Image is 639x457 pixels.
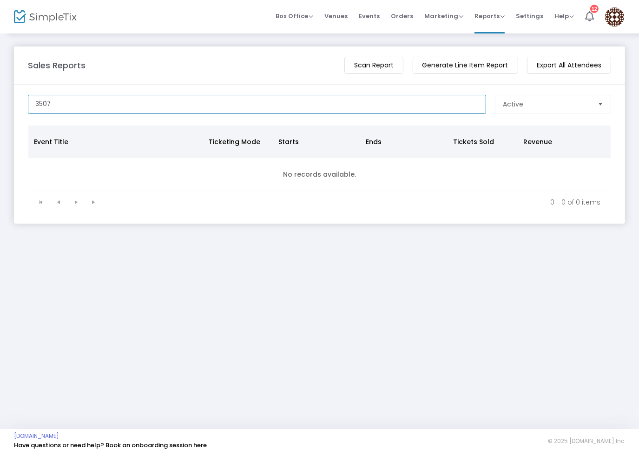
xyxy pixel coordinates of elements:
[273,126,360,158] th: Starts
[28,158,611,191] td: No records available.
[109,198,600,207] kendo-pager-info: 0 - 0 of 0 items
[28,59,86,72] m-panel-title: Sales Reports
[590,5,599,13] div: 12
[413,57,518,74] m-button: Generate Line Item Report
[548,437,625,445] span: © 2025 [DOMAIN_NAME] Inc.
[14,441,207,450] a: Have questions or need help? Book an onboarding session here
[14,432,59,440] a: [DOMAIN_NAME]
[391,4,413,28] span: Orders
[503,99,523,109] span: Active
[594,95,607,113] button: Select
[344,57,403,74] m-button: Scan Report
[28,126,611,191] div: Data table
[28,95,486,114] input: Search by name
[359,4,380,28] span: Events
[516,4,543,28] span: Settings
[523,137,552,146] span: Revenue
[324,4,348,28] span: Venues
[424,12,463,20] span: Marketing
[448,126,518,158] th: Tickets Sold
[276,12,313,20] span: Box Office
[554,12,574,20] span: Help
[203,126,273,158] th: Ticketing Mode
[474,12,505,20] span: Reports
[28,126,203,158] th: Event Title
[527,57,611,74] m-button: Export All Attendees
[360,126,448,158] th: Ends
